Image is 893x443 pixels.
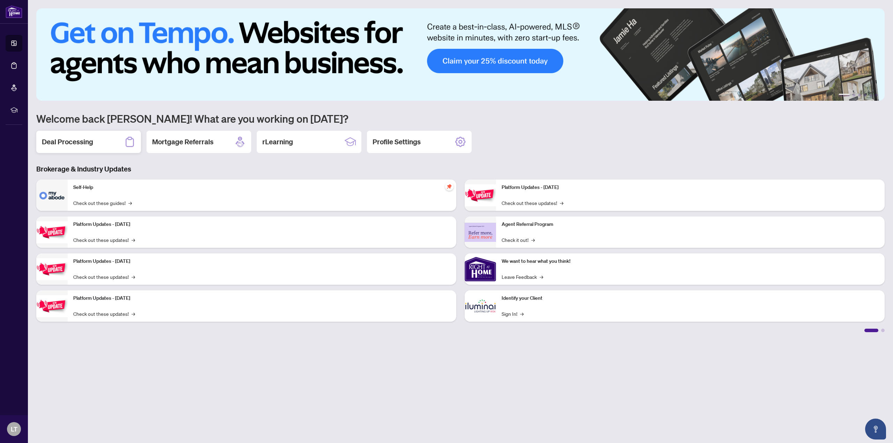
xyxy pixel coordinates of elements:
h2: rLearning [262,137,293,147]
button: Open asap [865,419,886,440]
span: → [560,199,563,207]
span: → [531,236,535,244]
p: Platform Updates - [DATE] [73,295,451,302]
h1: Welcome back [PERSON_NAME]! What are you working on [DATE]? [36,112,885,125]
a: Check out these updates!→ [502,199,563,207]
button: 5 [869,94,872,97]
span: → [540,273,543,281]
p: Platform Updates - [DATE] [73,221,451,228]
span: pushpin [445,182,453,191]
img: Self-Help [36,180,68,211]
a: Check out these updates!→ [73,273,135,281]
img: Platform Updates - June 23, 2025 [465,184,496,206]
img: Identify your Client [465,290,496,322]
a: Check out these updates!→ [73,236,135,244]
h2: Deal Processing [42,137,93,147]
span: LT [11,424,17,434]
p: We want to hear what you think! [502,258,879,265]
span: → [128,199,132,207]
span: → [520,310,524,318]
p: Agent Referral Program [502,221,879,228]
img: Platform Updates - July 21, 2025 [36,258,68,280]
p: Platform Updates - [DATE] [502,184,879,191]
button: 2 [853,94,855,97]
img: Platform Updates - July 8, 2025 [36,295,68,317]
span: → [132,273,135,281]
img: Slide 0 [36,8,885,101]
a: Check out these guides!→ [73,199,132,207]
button: 3 [858,94,861,97]
button: 6 [875,94,878,97]
button: 4 [864,94,866,97]
h2: Mortgage Referrals [152,137,213,147]
span: → [132,236,135,244]
img: We want to hear what you think! [465,253,496,285]
h2: Profile Settings [373,137,421,147]
img: logo [6,5,22,18]
img: Agent Referral Program [465,223,496,242]
span: → [132,310,135,318]
a: Leave Feedback→ [502,273,543,281]
p: Self-Help [73,184,451,191]
button: 1 [839,94,850,97]
a: Check out these updates!→ [73,310,135,318]
h3: Brokerage & Industry Updates [36,164,885,174]
p: Identify your Client [502,295,879,302]
a: Check it out!→ [502,236,535,244]
img: Platform Updates - September 16, 2025 [36,221,68,243]
a: Sign In!→ [502,310,524,318]
p: Platform Updates - [DATE] [73,258,451,265]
